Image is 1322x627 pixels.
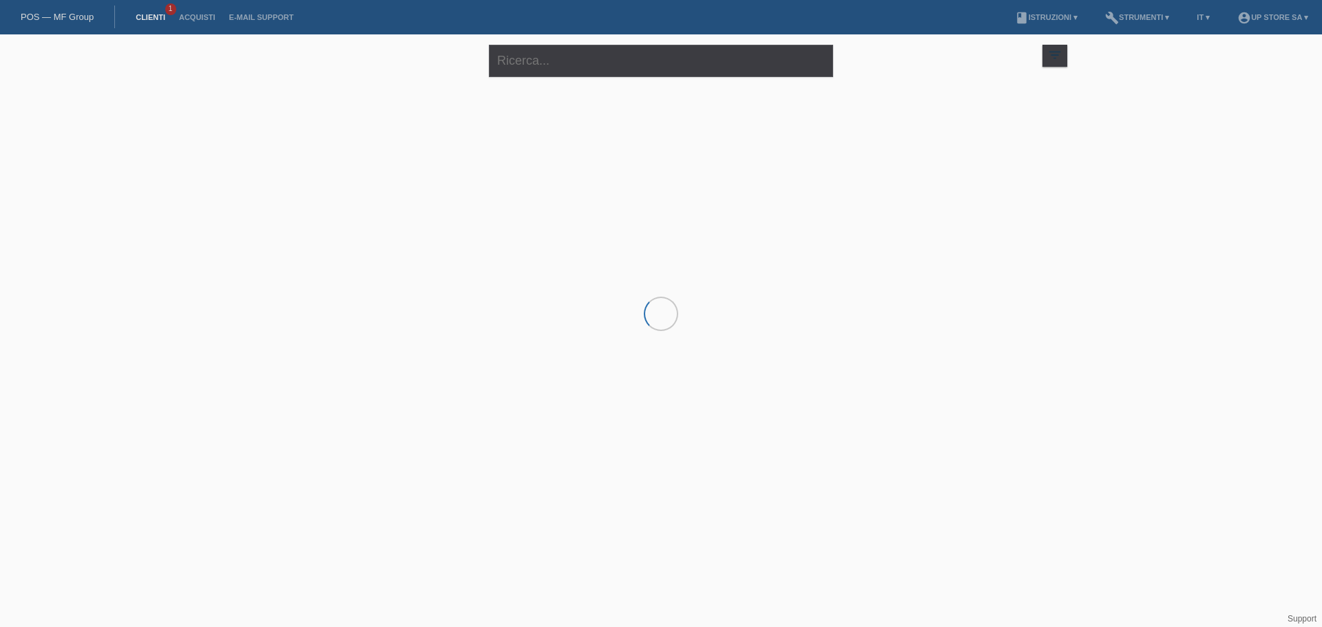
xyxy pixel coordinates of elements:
a: bookIstruzioni ▾ [1008,13,1084,21]
a: IT ▾ [1190,13,1217,21]
a: Acquisti [172,13,222,21]
i: filter_list [1047,47,1062,63]
i: book [1015,11,1029,25]
a: POS — MF Group [21,12,94,22]
a: E-mail Support [222,13,301,21]
a: account_circleUp Store SA ▾ [1230,13,1315,21]
span: 1 [165,3,176,15]
i: build [1105,11,1119,25]
a: buildStrumenti ▾ [1098,13,1176,21]
a: Clienti [129,13,172,21]
input: Ricerca... [489,45,833,77]
i: account_circle [1237,11,1251,25]
a: Support [1288,614,1316,624]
